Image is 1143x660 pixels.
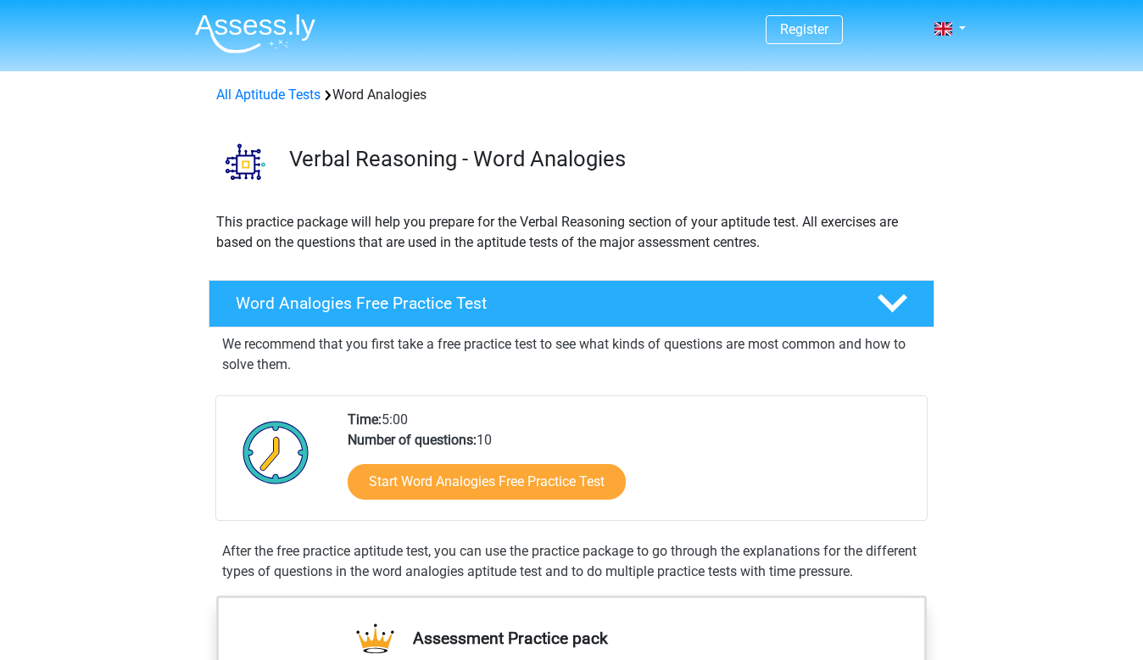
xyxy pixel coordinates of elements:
[348,464,626,500] a: Start Word Analogies Free Practice Test
[289,146,921,172] h3: Verbal Reasoning - Word Analogies
[233,410,319,495] img: Clock
[215,541,928,582] div: After the free practice aptitude test, you can use the practice package to go through the explana...
[222,334,921,375] p: We recommend that you first take a free practice test to see what kinds of questions are most com...
[348,432,477,448] b: Number of questions:
[216,212,927,253] p: This practice package will help you prepare for the Verbal Reasoning section of your aptitude tes...
[216,87,321,103] a: All Aptitude Tests
[202,280,941,327] a: Word Analogies Free Practice Test
[780,21,828,37] a: Register
[209,126,282,198] img: word analogies
[236,294,850,313] h4: Word Analogies Free Practice Test
[195,14,315,53] img: Assessly
[335,410,926,520] div: 5:00 10
[209,85,934,105] div: Word Analogies
[348,411,382,428] b: Time:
